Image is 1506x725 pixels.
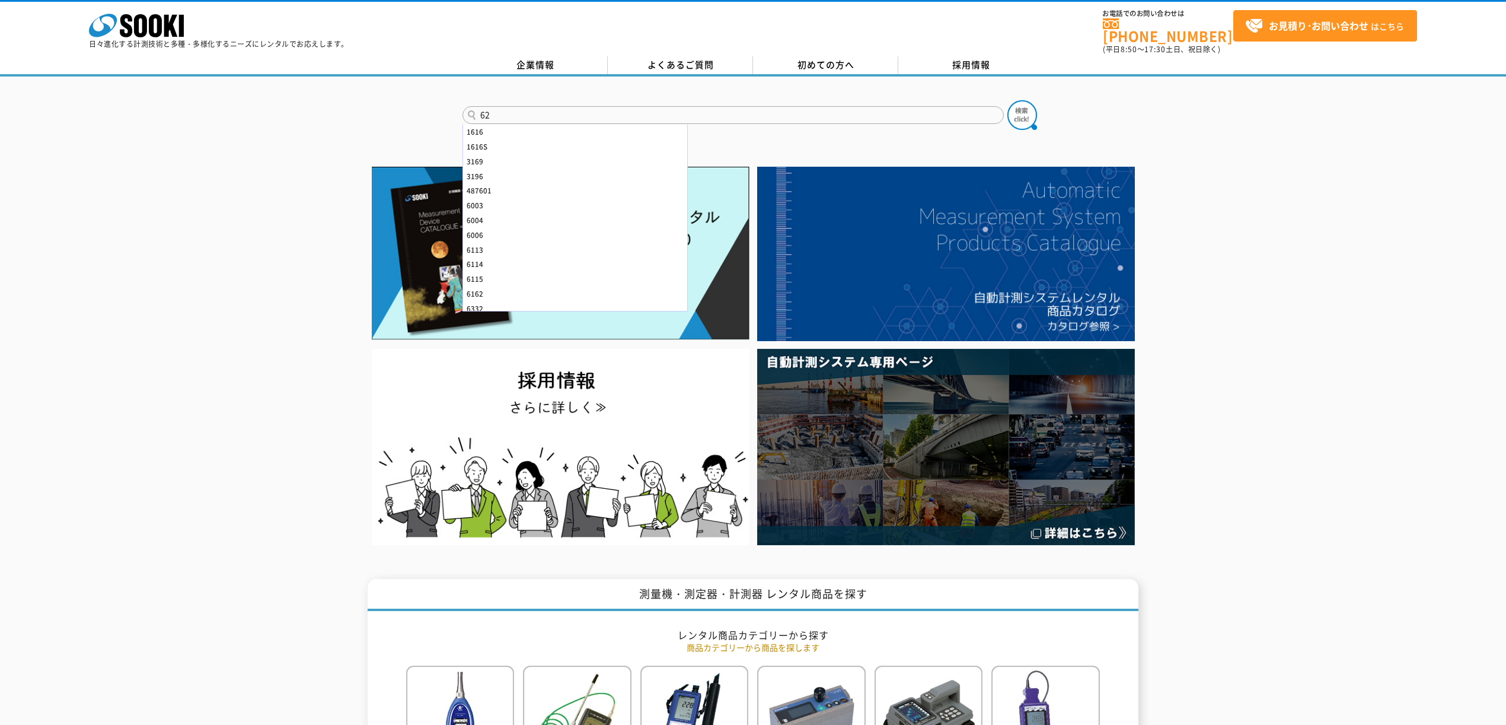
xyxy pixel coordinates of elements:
[463,228,687,243] div: 6006
[462,56,608,74] a: 企業情報
[1121,44,1137,55] span: 8:50
[757,167,1135,341] img: 自動計測システムカタログ
[1233,10,1417,42] a: お見積り･お問い合わせはこちら
[898,56,1044,74] a: 採用情報
[463,213,687,228] div: 6004
[463,287,687,301] div: 6162
[372,167,749,340] img: Catalog Ver10
[757,349,1135,545] img: 自動計測システム専用ページ
[1103,44,1220,55] span: (平日 ～ 土日、祝日除く)
[1103,10,1233,17] span: お電話でのお問い合わせは
[463,257,687,272] div: 6114
[463,183,687,198] div: 487601
[463,139,687,154] div: 1616S
[368,579,1138,612] h1: 測量機・測定器・計測器 レンタル商品を探す
[753,56,898,74] a: 初めての方へ
[463,154,687,169] div: 3169
[1245,17,1404,35] span: はこちら
[372,349,749,545] img: SOOKI recruit
[463,169,687,184] div: 3196
[1144,44,1166,55] span: 17:30
[89,40,349,47] p: 日々進化する計測技術と多種・多様化するニーズにレンタルでお応えします。
[797,58,854,71] span: 初めての方へ
[463,198,687,213] div: 6003
[462,106,1004,124] input: 商品名、型式、NETIS番号を入力してください
[1103,18,1233,43] a: [PHONE_NUMBER]
[1269,18,1368,33] strong: お見積り･お問い合わせ
[463,301,687,316] div: 6332
[463,243,687,257] div: 6113
[463,125,687,139] div: 1616
[406,641,1100,654] p: 商品カテゴリーから商品を探します
[608,56,753,74] a: よくあるご質問
[463,272,687,287] div: 6115
[406,629,1100,641] h2: レンタル商品カテゴリーから探す
[1007,100,1037,130] img: btn_search.png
